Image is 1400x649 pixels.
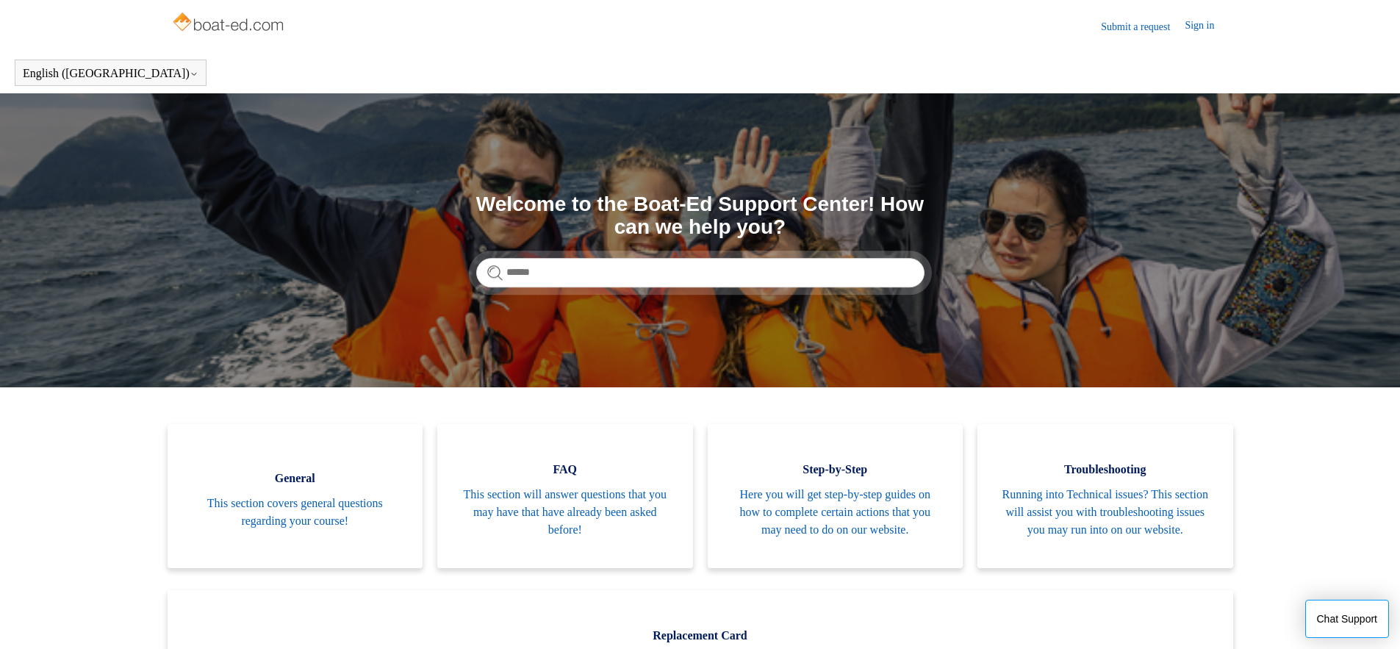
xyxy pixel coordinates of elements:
[190,627,1211,645] span: Replacement Card
[190,470,401,487] span: General
[476,258,925,287] input: Search
[708,424,963,568] a: Step-by-Step Here you will get step-by-step guides on how to complete certain actions that you ma...
[23,67,198,80] button: English ([GEOGRAPHIC_DATA])
[730,486,941,539] span: Here you will get step-by-step guides on how to complete certain actions that you may need to do ...
[459,461,671,478] span: FAQ
[999,461,1211,478] span: Troubleshooting
[1305,600,1390,638] button: Chat Support
[1101,19,1185,35] a: Submit a request
[190,495,401,530] span: This section covers general questions regarding your course!
[999,486,1211,539] span: Running into Technical issues? This section will assist you with troubleshooting issues you may r...
[459,486,671,539] span: This section will answer questions that you may have that have already been asked before!
[730,461,941,478] span: Step-by-Step
[476,193,925,239] h1: Welcome to the Boat-Ed Support Center! How can we help you?
[171,9,288,38] img: Boat-Ed Help Center home page
[977,424,1233,568] a: Troubleshooting Running into Technical issues? This section will assist you with troubleshooting ...
[437,424,693,568] a: FAQ This section will answer questions that you may have that have already been asked before!
[1185,18,1229,35] a: Sign in
[168,424,423,568] a: General This section covers general questions regarding your course!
